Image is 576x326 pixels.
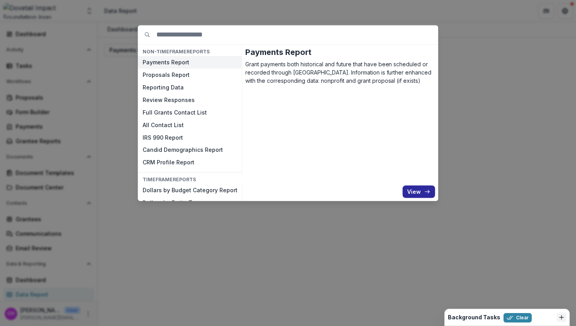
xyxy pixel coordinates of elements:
button: Full Grants Contact List [138,106,242,119]
button: Dismiss [557,313,566,322]
button: Review Responses [138,94,242,106]
button: Dollars by Budget Category Report [138,184,242,197]
button: Reporting Data [138,82,242,94]
button: Clear [504,313,532,322]
button: Candid Demographics Report [138,144,242,157]
button: CRM Profile Report [138,157,242,169]
button: Dollars by Entity Tags [138,197,242,209]
button: View [402,186,435,198]
h2: Background Tasks [448,314,500,321]
h4: TIMEFRAME Reports [138,176,242,184]
button: Payments Report [138,56,242,69]
p: Grant payments both historical and future that have been scheduled or recorded through [GEOGRAPHI... [245,60,435,85]
h2: Payments Report [245,47,435,57]
button: Proposals Report [138,69,242,82]
h4: NON-TIMEFRAME Reports [138,47,242,56]
button: IRS 990 Report [138,131,242,144]
button: All Contact List [138,119,242,131]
